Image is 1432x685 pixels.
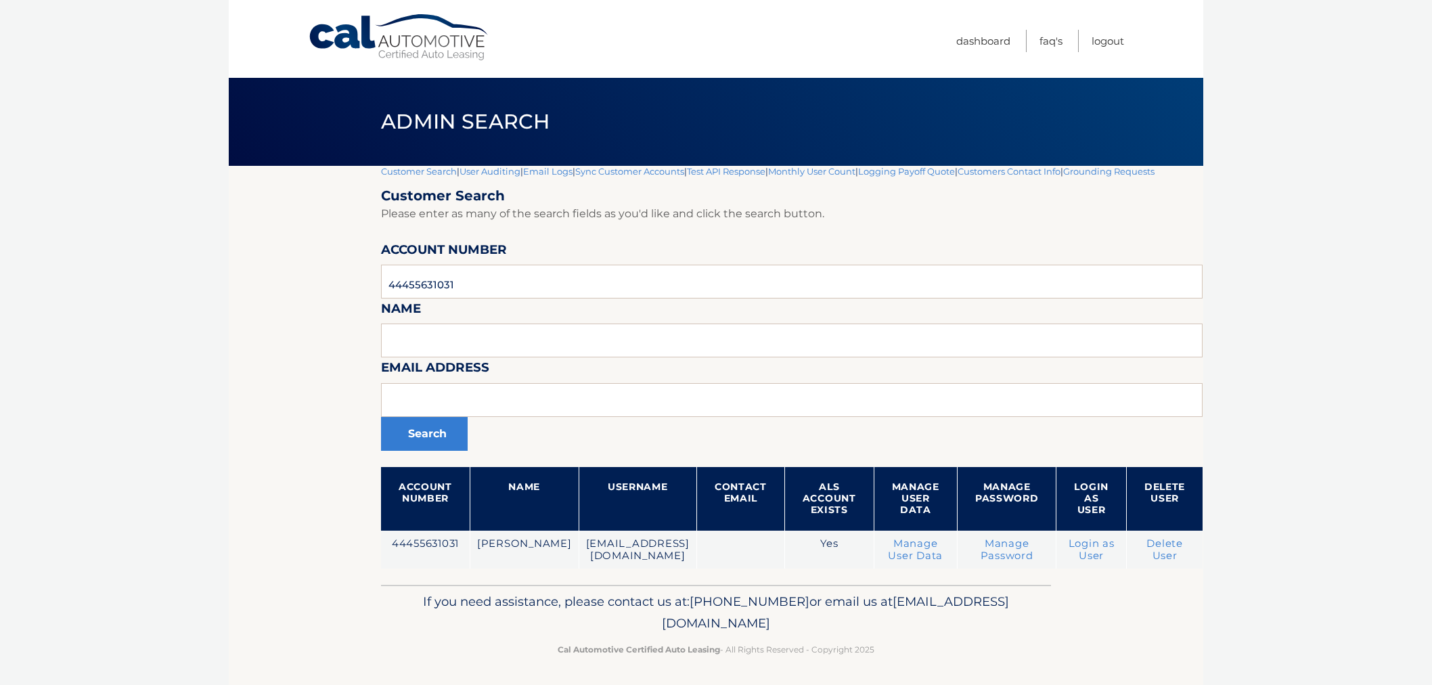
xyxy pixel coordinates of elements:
[888,537,943,562] a: Manage User Data
[308,14,491,62] a: Cal Automotive
[470,467,579,531] th: Name
[858,166,955,177] a: Logging Payoff Quote
[1039,30,1062,52] a: FAQ's
[874,467,957,531] th: Manage User Data
[381,166,457,177] a: Customer Search
[381,204,1203,223] p: Please enter as many of the search fields as you'd like and click the search button.
[687,166,765,177] a: Test API Response
[1056,467,1127,531] th: Login as User
[381,166,1203,585] div: | | | | | | | |
[381,109,550,134] span: Admin Search
[558,644,720,655] strong: Cal Automotive Certified Auto Leasing
[784,531,874,569] td: Yes
[1092,30,1124,52] a: Logout
[690,594,809,609] span: [PHONE_NUMBER]
[958,166,1060,177] a: Customers Contact Info
[381,187,1203,204] h2: Customer Search
[390,642,1042,657] p: - All Rights Reserved - Copyright 2025
[1146,537,1183,562] a: Delete User
[579,531,696,569] td: [EMAIL_ADDRESS][DOMAIN_NAME]
[381,357,489,382] label: Email Address
[784,467,874,531] th: ALS Account Exists
[381,417,468,451] button: Search
[390,591,1042,634] p: If you need assistance, please contact us at: or email us at
[470,531,579,569] td: [PERSON_NAME]
[575,166,684,177] a: Sync Customer Accounts
[1063,166,1155,177] a: Grounding Requests
[381,467,470,531] th: Account Number
[957,467,1056,531] th: Manage Password
[981,537,1033,562] a: Manage Password
[381,240,507,265] label: Account Number
[956,30,1010,52] a: Dashboard
[460,166,520,177] a: User Auditing
[1126,467,1203,531] th: Delete User
[1069,537,1115,562] a: Login as User
[696,467,784,531] th: Contact Email
[662,594,1009,631] span: [EMAIL_ADDRESS][DOMAIN_NAME]
[381,531,470,569] td: 44455631031
[381,299,421,324] label: Name
[768,166,855,177] a: Monthly User Count
[523,166,573,177] a: Email Logs
[579,467,696,531] th: Username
